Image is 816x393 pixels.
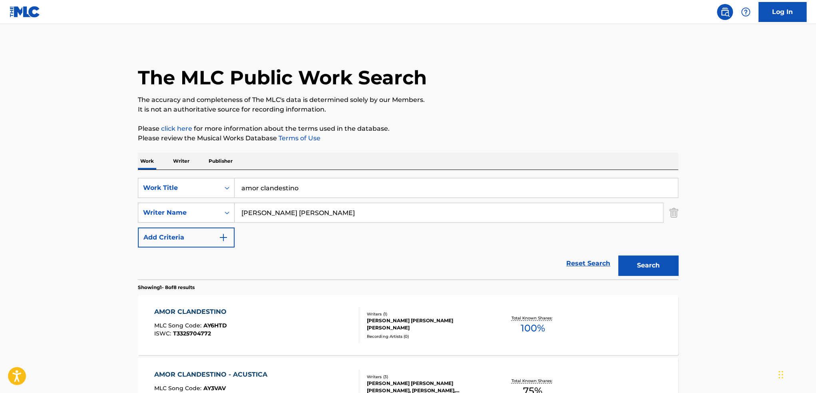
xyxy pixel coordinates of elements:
[138,66,427,90] h1: The MLC Public Work Search
[138,227,235,247] button: Add Criteria
[154,307,231,317] div: AMOR CLANDESTINO
[511,315,554,321] p: Total Known Shares:
[618,255,678,275] button: Search
[138,178,678,279] form: Search Form
[717,4,733,20] a: Public Search
[776,355,816,393] iframe: Chat Widget
[738,4,754,20] div: Help
[154,322,203,329] span: MLC Song Code :
[138,124,678,134] p: Please for more information about the terms used in the database.
[154,385,203,392] span: MLC Song Code :
[219,233,228,242] img: 9d2ae6d4665cec9f34b9.svg
[778,363,783,387] div: Drag
[154,370,271,379] div: AMOR CLANDESTINO - ACUSTICA
[138,134,678,143] p: Please review the Musical Works Database
[143,208,215,217] div: Writer Name
[367,311,488,317] div: Writers ( 1 )
[562,255,614,272] a: Reset Search
[669,203,678,223] img: Delete Criterion
[277,134,320,142] a: Terms of Use
[520,321,545,335] span: 100 %
[138,105,678,114] p: It is not an authoritative source for recording information.
[206,153,235,170] p: Publisher
[367,317,488,331] div: [PERSON_NAME] [PERSON_NAME] [PERSON_NAME]
[173,330,211,337] span: T3325704772
[367,374,488,380] div: Writers ( 3 )
[138,284,195,291] p: Showing 1 - 8 of 8 results
[171,153,192,170] p: Writer
[367,333,488,339] div: Recording Artists ( 0 )
[138,153,156,170] p: Work
[10,6,40,18] img: MLC Logo
[161,125,192,132] a: click here
[511,378,554,384] p: Total Known Shares:
[741,7,750,17] img: help
[203,385,226,392] span: AY3VAV
[758,2,806,22] a: Log In
[720,7,730,17] img: search
[138,95,678,105] p: The accuracy and completeness of The MLC's data is determined solely by our Members.
[203,322,227,329] span: AY6HTD
[138,295,678,355] a: AMOR CLANDESTINOMLC Song Code:AY6HTDISWC:T3325704772Writers (1)[PERSON_NAME] [PERSON_NAME] [PERSO...
[154,330,173,337] span: ISWC :
[143,183,215,193] div: Work Title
